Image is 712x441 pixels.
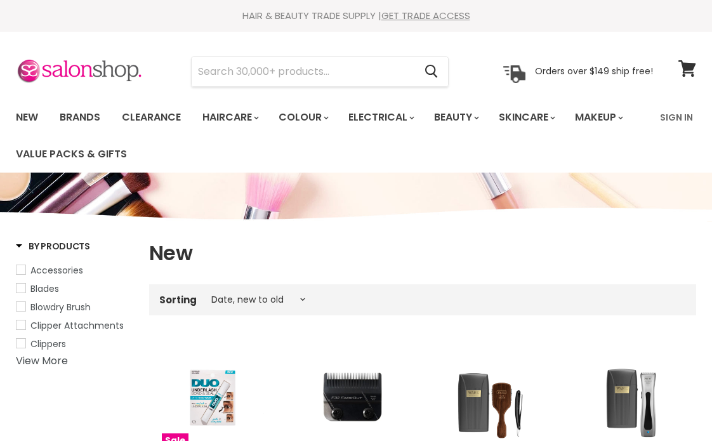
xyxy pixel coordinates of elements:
[425,104,487,131] a: Beauty
[414,57,448,86] button: Search
[16,282,133,296] a: Blades
[16,319,133,332] a: Clipper Attachments
[6,104,48,131] a: New
[191,56,449,87] form: Product
[192,57,414,86] input: Search
[269,104,336,131] a: Colour
[159,294,197,305] label: Sorting
[565,104,631,131] a: Makeup
[16,240,90,253] h3: By Products
[30,319,124,332] span: Clipper Attachments
[16,300,133,314] a: Blowdry Brush
[381,9,470,22] a: GET TRADE ACCESS
[30,264,83,277] span: Accessories
[112,104,190,131] a: Clearance
[50,104,110,131] a: Brands
[652,104,701,131] a: Sign In
[149,240,696,267] h1: New
[30,338,66,350] span: Clippers
[30,301,91,313] span: Blowdry Brush
[489,104,563,131] a: Skincare
[16,337,133,351] a: Clippers
[16,263,133,277] a: Accessories
[649,381,699,428] iframe: Gorgias live chat messenger
[6,141,136,168] a: Value Packs & Gifts
[6,99,652,173] ul: Main menu
[339,104,422,131] a: Electrical
[16,353,68,368] a: View More
[193,104,267,131] a: Haircare
[535,65,653,77] p: Orders over $149 ship free!
[30,282,59,295] span: Blades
